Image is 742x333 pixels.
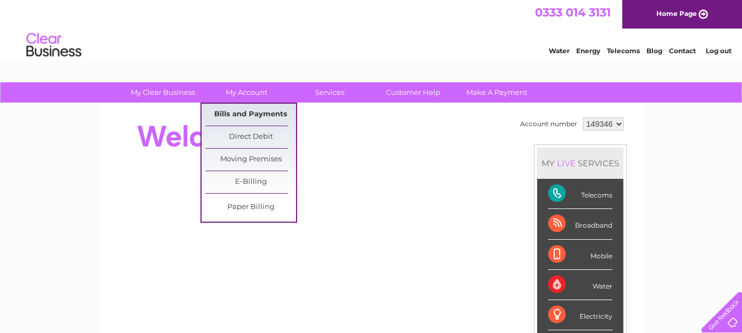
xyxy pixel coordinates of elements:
[118,82,208,103] a: My Clear Business
[548,179,612,209] div: Telecoms
[548,270,612,300] div: Water
[548,240,612,270] div: Mobile
[646,47,662,55] a: Blog
[535,5,611,19] a: 0333 014 3131
[284,82,375,103] a: Services
[517,115,580,133] td: Account number
[205,196,296,218] a: Paper Billing
[576,47,600,55] a: Energy
[451,82,542,103] a: Make A Payment
[205,171,296,193] a: E-Billing
[706,47,732,55] a: Log out
[368,82,459,103] a: Customer Help
[205,149,296,171] a: Moving Premises
[537,148,623,179] div: MY SERVICES
[669,47,696,55] a: Contact
[548,209,612,239] div: Broadband
[555,158,578,168] div: LIVE
[607,47,640,55] a: Telecoms
[205,104,296,126] a: Bills and Payments
[205,126,296,148] a: Direct Debit
[201,82,292,103] a: My Account
[549,47,570,55] a: Water
[112,6,631,53] div: Clear Business is a trading name of Verastar Limited (registered in [GEOGRAPHIC_DATA] No. 3667643...
[26,29,82,62] img: logo.png
[548,300,612,330] div: Electricity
